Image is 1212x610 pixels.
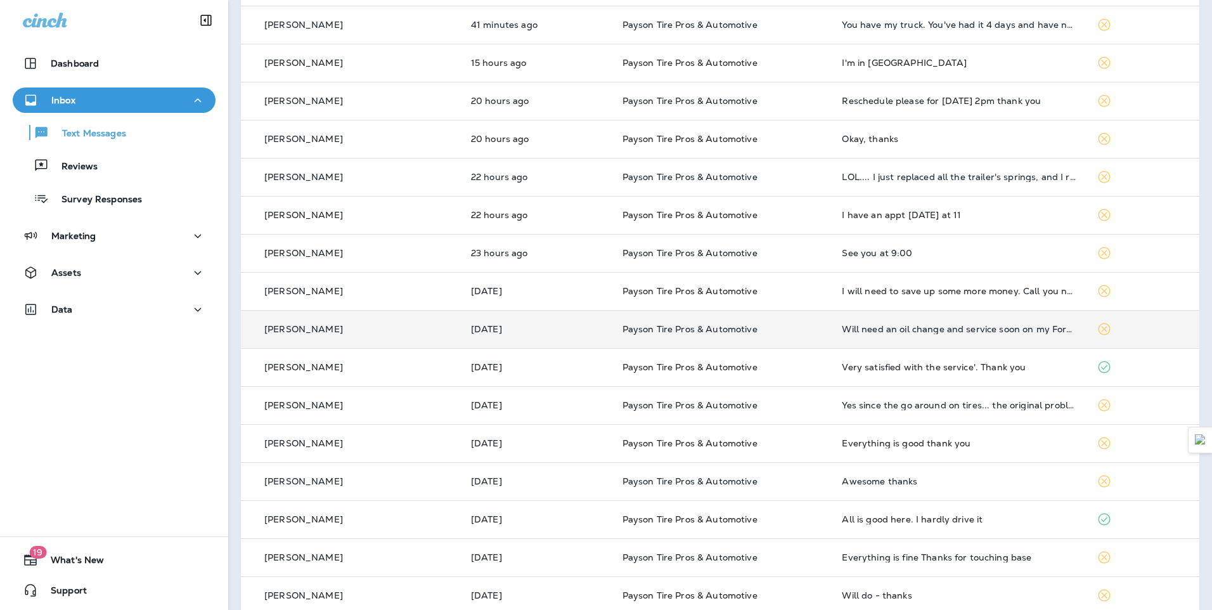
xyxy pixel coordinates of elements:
button: 19What's New [13,547,216,573]
span: Payson Tire Pros & Automotive [622,209,757,221]
p: [PERSON_NAME] [264,210,343,220]
p: Oct 12, 2025 11:11 AM [471,96,602,106]
button: Collapse Sidebar [188,8,224,33]
span: Payson Tire Pros & Automotive [622,247,757,259]
span: 19 [29,546,46,559]
div: Yes since the go around on tires... the original problem missed as differential and other things ... [842,400,1076,410]
div: LOL.... I just replaced all the trailer's springs, and I rotated the tires myself when I put them... [842,172,1076,182]
button: Support [13,578,216,603]
div: Everything is good thank you [842,438,1076,448]
span: Payson Tire Pros & Automotive [622,57,757,68]
p: Oct 12, 2025 09:05 AM [471,172,602,182]
p: [PERSON_NAME] [264,20,343,30]
p: Oct 13, 2025 07:15 AM [471,20,602,30]
div: I have an appt this Friday at 11 [842,210,1076,220]
p: Oct 10, 2025 02:20 PM [471,400,602,410]
p: Oct 10, 2025 08:38 AM [471,514,602,524]
span: Payson Tire Pros & Automotive [622,476,757,487]
p: Oct 12, 2025 08:49 AM [471,248,602,258]
p: Reviews [49,161,98,173]
p: [PERSON_NAME] [264,134,343,144]
span: Payson Tire Pros & Automotive [622,133,757,145]
p: [PERSON_NAME] [264,438,343,448]
span: Payson Tire Pros & Automotive [622,95,757,107]
span: Payson Tire Pros & Automotive [622,552,757,563]
p: Oct 10, 2025 02:48 PM [471,362,602,372]
p: Oct 12, 2025 09:02 AM [471,210,602,220]
div: Reschedule please for Friday 2pm thank you [842,96,1076,106]
p: [PERSON_NAME] [264,514,343,524]
p: Survey Responses [49,194,142,206]
p: Text Messages [49,128,126,140]
span: Support [38,585,87,600]
button: Assets [13,260,216,285]
p: [PERSON_NAME] [264,248,343,258]
p: Marketing [51,231,96,241]
div: Will need an oil change and service soon on my Ford f150. What will it cost roughly? [842,324,1076,334]
p: [PERSON_NAME] [264,476,343,486]
p: Oct 12, 2025 04:41 PM [471,58,602,68]
p: Data [51,304,73,315]
div: Okay, thanks [842,134,1076,144]
div: Everything is fine Thanks for touching base [842,552,1076,562]
button: Inbox [13,88,216,113]
p: [PERSON_NAME] [264,96,343,106]
div: All is good here. I hardly drive it [842,514,1076,524]
span: Payson Tire Pros & Automotive [622,19,757,30]
button: Dashboard [13,51,216,76]
div: Awesome thanks [842,476,1076,486]
span: Payson Tire Pros & Automotive [622,285,757,297]
p: [PERSON_NAME] [264,286,343,296]
p: [PERSON_NAME] [264,400,343,410]
span: What's New [38,555,104,570]
button: Survey Responses [13,185,216,212]
p: Inbox [51,95,75,105]
img: Detect Auto [1195,434,1206,446]
span: Payson Tire Pros & Automotive [622,590,757,601]
p: Dashboard [51,58,99,68]
p: Assets [51,268,81,278]
span: Payson Tire Pros & Automotive [622,323,757,335]
div: Will do - thanks [842,590,1076,600]
p: Oct 12, 2025 11:04 AM [471,134,602,144]
div: I will need to save up some more money. Call you next week.. I need the transmission to. Almost h... [842,286,1076,296]
button: Data [13,297,216,322]
span: Payson Tire Pros & Automotive [622,438,757,449]
p: Oct 10, 2025 09:55 AM [471,476,602,486]
button: Reviews [13,152,216,179]
div: See you at 9:00 [842,248,1076,258]
p: [PERSON_NAME] [264,552,343,562]
span: Payson Tire Pros & Automotive [622,171,757,183]
span: Payson Tire Pros & Automotive [622,514,757,525]
button: Text Messages [13,119,216,146]
button: Marketing [13,223,216,249]
div: I'm in TN [842,58,1076,68]
p: [PERSON_NAME] [264,324,343,334]
p: Oct 10, 2025 08:24 AM [471,590,602,600]
div: Very satisfied with the service'. Thank you [842,362,1076,372]
span: Payson Tire Pros & Automotive [622,361,757,373]
p: [PERSON_NAME] [264,58,343,68]
p: Oct 11, 2025 09:05 AM [471,286,602,296]
div: You have my truck. You've had it 4 days and have not started it. Plz finish it in a timely manner [842,20,1076,30]
p: [PERSON_NAME] [264,362,343,372]
span: Payson Tire Pros & Automotive [622,399,757,411]
p: [PERSON_NAME] [264,172,343,182]
p: Oct 10, 2025 09:56 AM [471,438,602,448]
p: Oct 11, 2025 08:20 AM [471,324,602,334]
p: Oct 10, 2025 08:31 AM [471,552,602,562]
p: [PERSON_NAME] [264,590,343,600]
